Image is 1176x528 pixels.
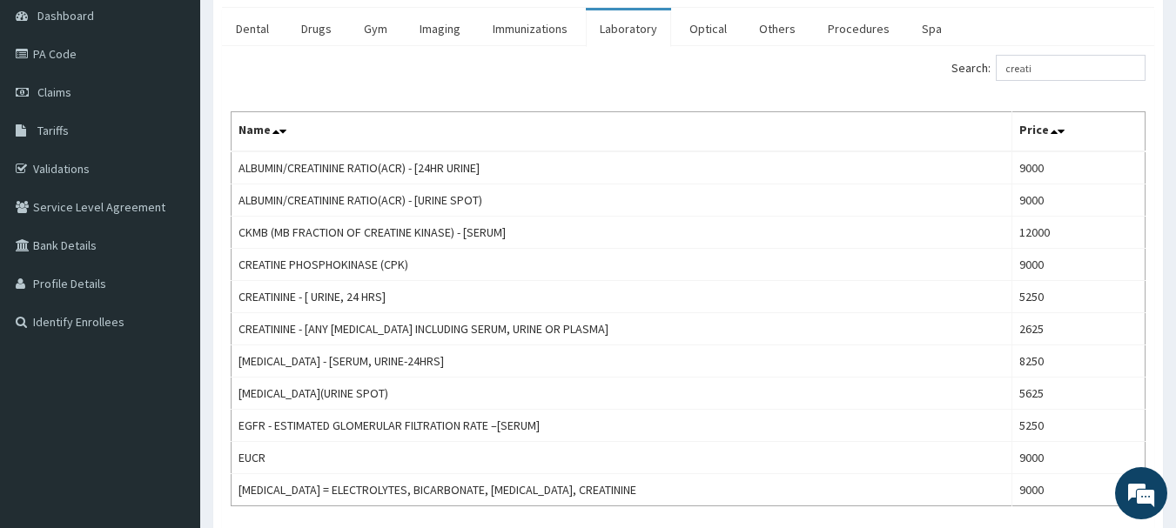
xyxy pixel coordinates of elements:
[37,8,94,23] span: Dashboard
[91,97,292,120] div: Chat with us now
[232,281,1012,313] td: CREATININE - [ URINE, 24 HRS]
[745,10,810,47] a: Others
[222,10,283,47] a: Dental
[1011,474,1145,506] td: 9000
[232,345,1012,378] td: [MEDICAL_DATA] - [SERUM, URINE-24HRS]
[232,151,1012,184] td: ALBUMIN/CREATININE RATIO(ACR) - [24HR URINE]
[232,249,1012,281] td: CREATINE PHOSPHOKINASE (CPK)
[1011,281,1145,313] td: 5250
[406,10,474,47] a: Imaging
[37,84,71,100] span: Claims
[1011,184,1145,217] td: 9000
[232,184,1012,217] td: ALBUMIN/CREATININE RATIO(ACR) - [URINE SPOT)
[286,9,327,50] div: Minimize live chat window
[101,155,240,331] span: We're online!
[232,474,1012,506] td: [MEDICAL_DATA] = ELECTROLYTES, BICARBONATE, [MEDICAL_DATA], CREATININE
[1011,217,1145,249] td: 12000
[675,10,741,47] a: Optical
[1011,151,1145,184] td: 9000
[9,347,332,408] textarea: Type your message and hit 'Enter'
[32,87,71,130] img: d_794563401_company_1708531726252_794563401
[232,410,1012,442] td: EGFR - ESTIMATED GLOMERULAR FILTRATION RATE –[SERUM]
[1011,442,1145,474] td: 9000
[479,10,581,47] a: Immunizations
[232,378,1012,410] td: [MEDICAL_DATA](URINE SPOT)
[908,10,956,47] a: Spa
[586,10,671,47] a: Laboratory
[951,55,1146,81] label: Search:
[287,10,346,47] a: Drugs
[1011,112,1145,152] th: Price
[1011,249,1145,281] td: 9000
[37,123,69,138] span: Tariffs
[232,313,1012,345] td: CREATININE - [ANY [MEDICAL_DATA] INCLUDING SERUM, URINE OR PLASMA]
[814,10,904,47] a: Procedures
[232,442,1012,474] td: EUCR
[1011,345,1145,378] td: 8250
[1011,313,1145,345] td: 2625
[232,112,1012,152] th: Name
[232,217,1012,249] td: CKMB (MB FRACTION OF CREATINE KINASE) - [SERUM]
[350,10,401,47] a: Gym
[996,55,1146,81] input: Search:
[1011,378,1145,410] td: 5625
[1011,410,1145,442] td: 5250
